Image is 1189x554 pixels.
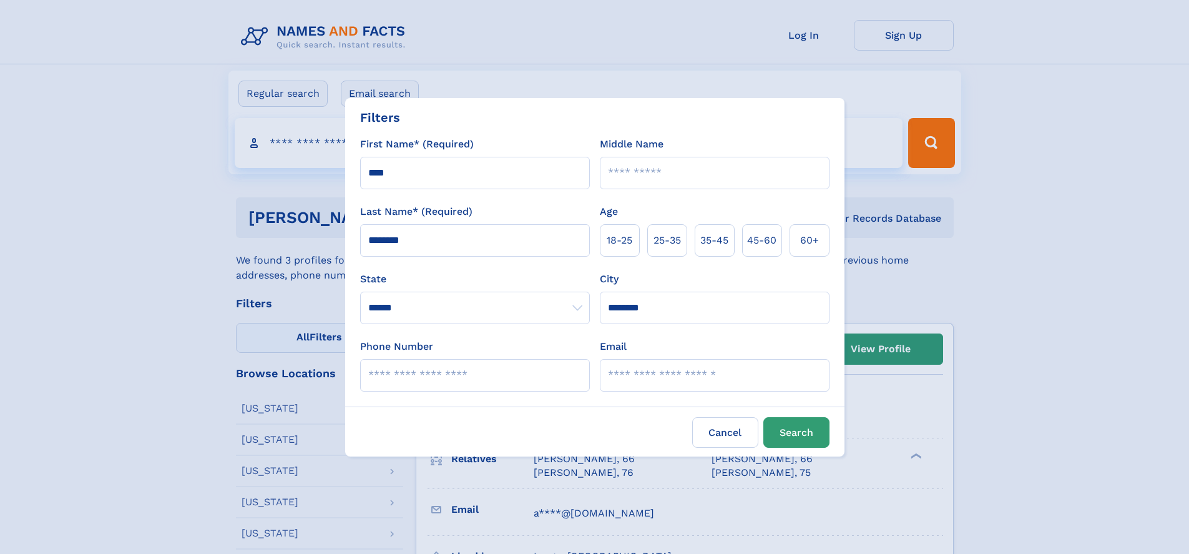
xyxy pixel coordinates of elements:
span: 18‑25 [607,233,632,248]
div: Filters [360,108,400,127]
span: 60+ [800,233,819,248]
label: City [600,272,619,287]
span: 45‑60 [747,233,776,248]
label: Age [600,204,618,219]
label: Phone Number [360,339,433,354]
span: 25‑35 [653,233,681,248]
label: State [360,272,590,287]
label: Email [600,339,627,354]
label: First Name* (Required) [360,137,474,152]
span: 35‑45 [700,233,728,248]
label: Middle Name [600,137,663,152]
label: Cancel [692,417,758,448]
button: Search [763,417,829,448]
label: Last Name* (Required) [360,204,472,219]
